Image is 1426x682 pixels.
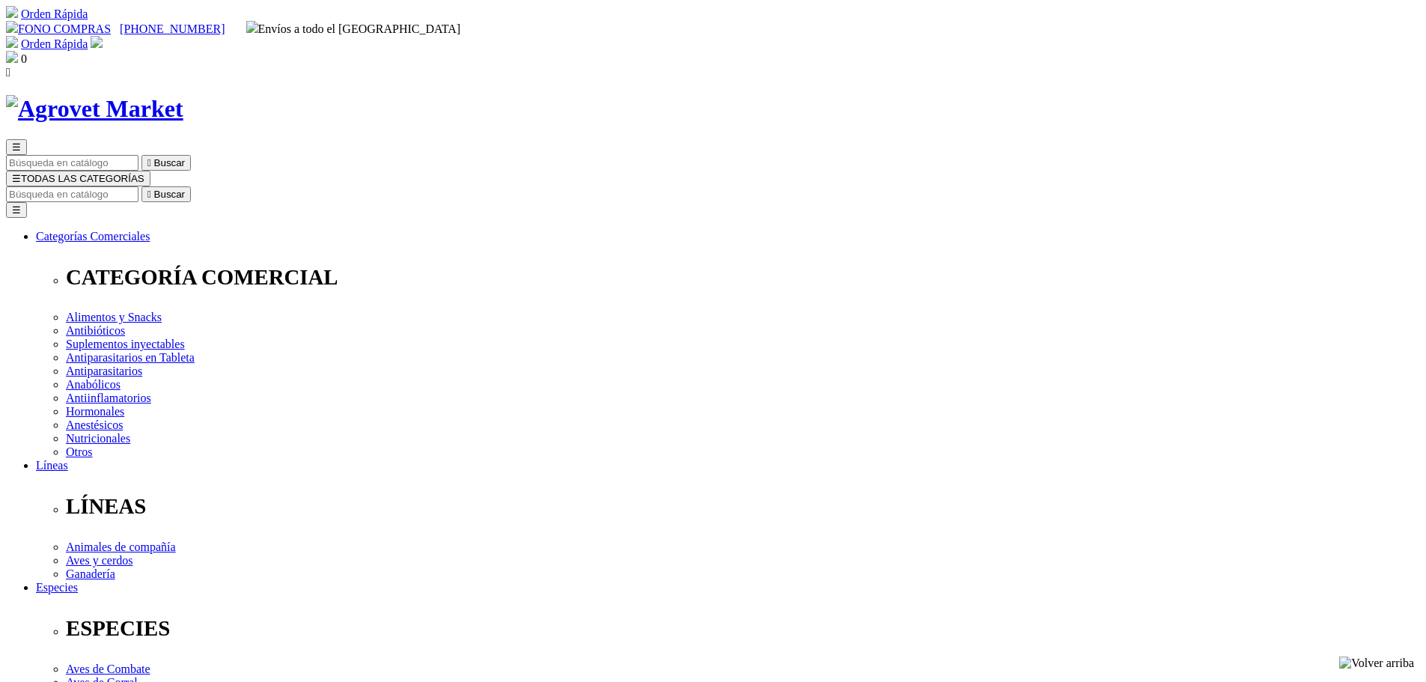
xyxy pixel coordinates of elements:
a: Categorías Comerciales [36,230,150,243]
img: shopping-cart.svg [6,36,18,48]
a: Especies [36,581,78,594]
a: Líneas [36,459,68,472]
a: Aves y cerdos [66,554,132,567]
i:  [147,189,151,200]
a: Nutricionales [66,432,130,445]
a: Animales de compañía [66,541,176,553]
p: CATEGORÍA COMERCIAL [66,265,1420,290]
a: Alimentos y Snacks [66,311,162,323]
a: Otros [66,445,93,458]
img: Agrovet Market [6,95,183,123]
span: ☰ [12,173,21,184]
button: ☰TODAS LAS CATEGORÍAS [6,171,150,186]
span: ☰ [12,141,21,153]
img: shopping-cart.svg [6,6,18,18]
a: Anabólicos [66,378,121,391]
a: Antibióticos [66,324,125,337]
a: Anestésicos [66,418,123,431]
img: phone.svg [6,21,18,33]
input: Buscar [6,155,138,171]
a: [PHONE_NUMBER] [120,22,225,35]
a: FONO COMPRAS [6,22,111,35]
img: user.svg [91,36,103,48]
input: Buscar [6,186,138,202]
button:  Buscar [141,186,191,202]
a: Antiparasitarios en Tableta [66,351,195,364]
i:  [147,157,151,168]
a: Antiparasitarios [66,365,142,377]
span: Buscar [154,157,185,168]
p: LÍNEAS [66,494,1420,519]
button: ☰ [6,202,27,218]
a: Acceda a su cuenta de cliente [91,37,103,50]
img: shopping-bag.svg [6,51,18,63]
button: ☰ [6,139,27,155]
button:  Buscar [141,155,191,171]
span: 0 [21,52,27,65]
a: Aves de Combate [66,663,150,675]
span: Envíos a todo el [GEOGRAPHIC_DATA] [246,22,461,35]
a: Ganadería [66,567,115,580]
a: Orden Rápida [21,37,88,50]
a: Hormonales [66,405,124,418]
p: ESPECIES [66,616,1420,641]
a: Antiinflamatorios [66,392,151,404]
i:  [6,66,10,79]
span: Buscar [154,189,185,200]
img: Volver arriba [1339,657,1414,670]
a: Suplementos inyectables [66,338,185,350]
a: Orden Rápida [21,7,88,20]
img: delivery-truck.svg [246,21,258,33]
